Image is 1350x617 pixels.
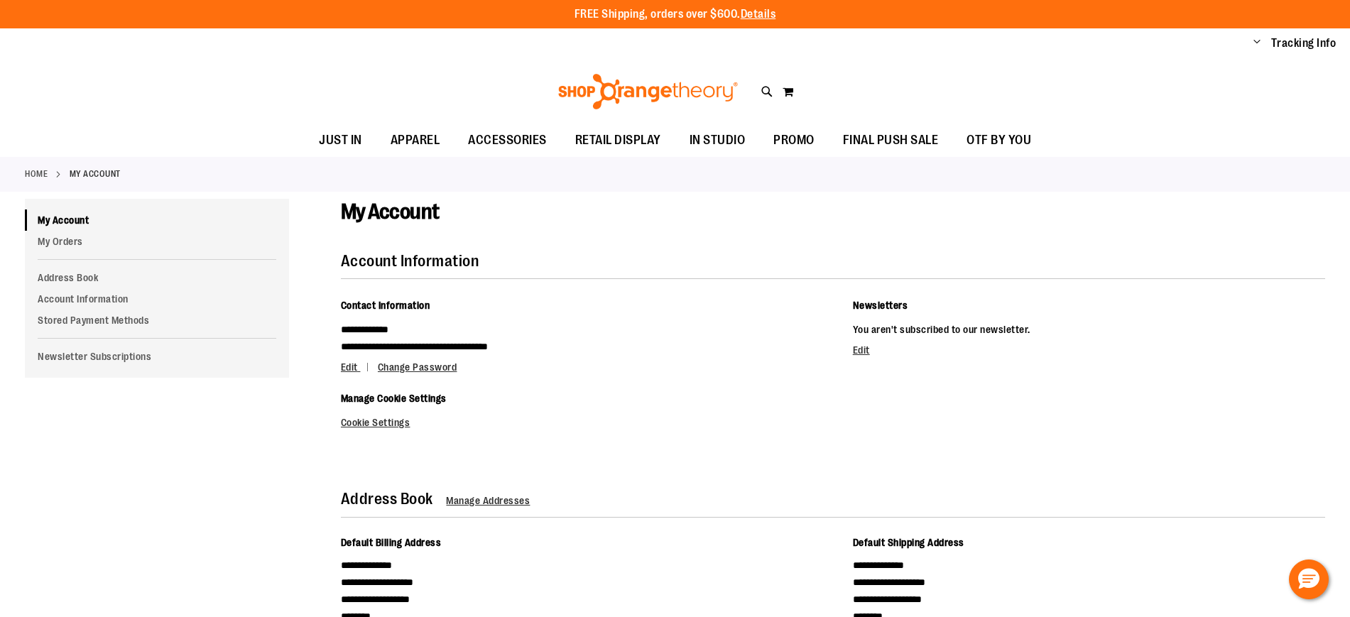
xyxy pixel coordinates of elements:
[341,417,410,428] a: Cookie Settings
[556,74,740,109] img: Shop Orangetheory
[1253,36,1261,50] button: Account menu
[853,537,964,548] span: Default Shipping Address
[341,393,447,404] span: Manage Cookie Settings
[575,6,776,23] p: FREE Shipping, orders over $600.
[1271,36,1337,51] a: Tracking Info
[341,361,358,373] span: Edit
[829,124,953,157] a: FINAL PUSH SALE
[1289,559,1329,599] button: Hello, have a question? Let’s chat.
[391,124,440,156] span: APPAREL
[305,124,376,157] a: JUST IN
[25,288,289,310] a: Account Information
[843,124,939,156] span: FINAL PUSH SALE
[70,168,121,180] strong: My Account
[853,321,1325,338] p: You aren't subscribed to our newsletter.
[376,124,454,157] a: APPAREL
[378,361,457,373] a: Change Password
[675,124,760,157] a: IN STUDIO
[25,267,289,288] a: Address Book
[967,124,1031,156] span: OTF BY YOU
[341,490,433,508] strong: Address Book
[341,537,442,548] span: Default Billing Address
[952,124,1045,157] a: OTF BY YOU
[773,124,815,156] span: PROMO
[454,124,561,157] a: ACCESSORIES
[25,310,289,331] a: Stored Payment Methods
[25,231,289,252] a: My Orders
[561,124,675,157] a: RETAIL DISPLAY
[25,346,289,367] a: Newsletter Subscriptions
[759,124,829,157] a: PROMO
[741,8,776,21] a: Details
[341,300,430,311] span: Contact Information
[341,361,376,373] a: Edit
[446,495,530,506] a: Manage Addresses
[468,124,547,156] span: ACCESSORIES
[853,344,870,356] a: Edit
[319,124,362,156] span: JUST IN
[25,168,48,180] a: Home
[341,200,440,224] span: My Account
[25,209,289,231] a: My Account
[341,252,479,270] strong: Account Information
[575,124,661,156] span: RETAIL DISPLAY
[690,124,746,156] span: IN STUDIO
[853,300,908,311] span: Newsletters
